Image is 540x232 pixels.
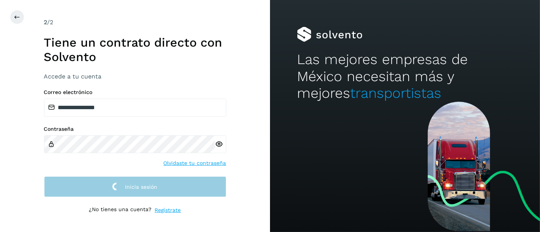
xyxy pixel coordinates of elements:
h1: Tiene un contrato directo con Solvento [44,35,226,64]
p: ¿No tienes una cuenta? [89,206,152,214]
h2: Las mejores empresas de México necesitan más y mejores [297,51,513,102]
button: Inicia sesión [44,176,226,197]
span: Inicia sesión [125,184,158,190]
a: Olvidaste tu contraseña [164,159,226,167]
a: Regístrate [155,206,181,214]
span: transportistas [350,85,441,101]
label: Correo electrónico [44,89,226,96]
label: Contraseña [44,126,226,132]
h3: Accede a tu cuenta [44,73,226,80]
